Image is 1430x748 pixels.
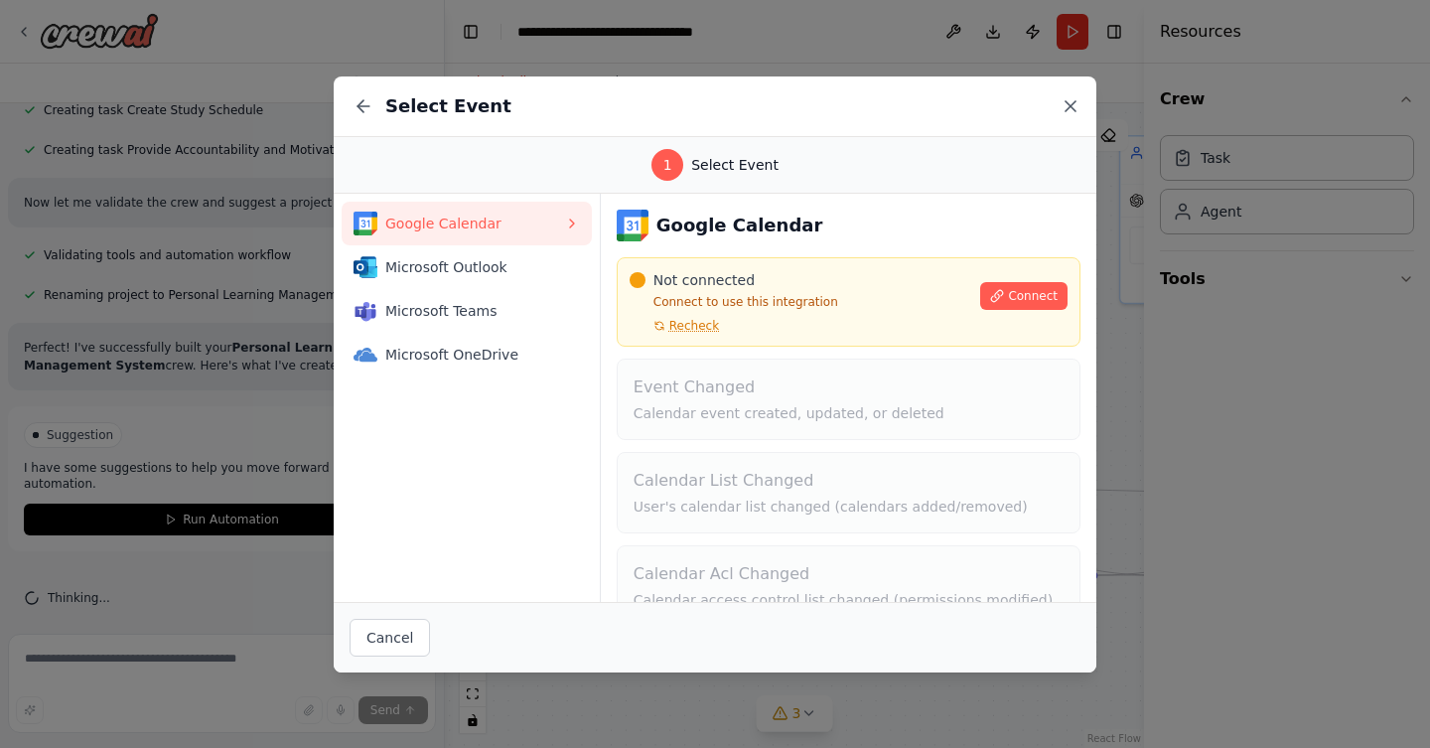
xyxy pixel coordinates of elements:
[350,619,430,657] button: Cancel
[385,92,511,120] h2: Select Event
[669,318,719,334] span: Recheck
[342,333,592,376] button: Microsoft OneDriveMicrosoft OneDrive
[342,289,592,333] button: Microsoft TeamsMicrosoft Teams
[980,282,1068,310] button: Connect
[617,359,1080,440] button: Event ChangedCalendar event created, updated, or deleted
[385,257,564,277] span: Microsoft Outlook
[617,210,648,241] img: Google Calendar
[634,469,1064,493] h4: Calendar List Changed
[354,299,377,323] img: Microsoft Teams
[385,214,564,233] span: Google Calendar
[385,345,564,365] span: Microsoft OneDrive
[634,403,1064,423] p: Calendar event created, updated, or deleted
[354,343,377,367] img: Microsoft OneDrive
[630,318,719,334] button: Recheck
[691,155,779,175] span: Select Event
[634,375,1064,399] h4: Event Changed
[651,149,683,181] div: 1
[354,255,377,279] img: Microsoft Outlook
[385,301,564,321] span: Microsoft Teams
[634,497,1064,517] p: User's calendar list changed (calendars added/removed)
[617,545,1080,627] button: Calendar Acl ChangedCalendar access control list changed (permissions modified)
[617,452,1080,533] button: Calendar List ChangedUser's calendar list changed (calendars added/removed)
[656,212,823,239] h3: Google Calendar
[342,202,592,245] button: Google CalendarGoogle Calendar
[634,590,1064,610] p: Calendar access control list changed (permissions modified)
[342,245,592,289] button: Microsoft OutlookMicrosoft Outlook
[1008,288,1058,304] span: Connect
[653,270,755,290] span: Not connected
[354,212,377,235] img: Google Calendar
[634,562,1064,586] h4: Calendar Acl Changed
[630,294,969,310] p: Connect to use this integration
